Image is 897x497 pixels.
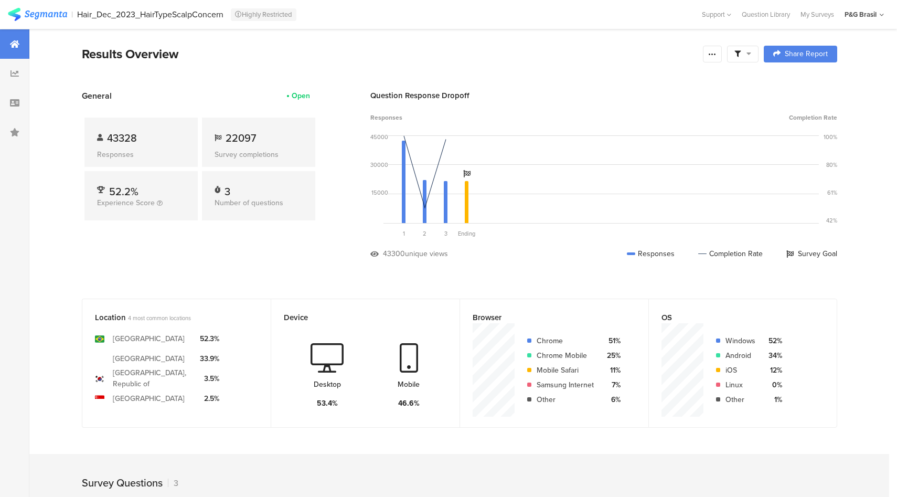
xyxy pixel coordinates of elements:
span: 3 [444,229,447,238]
div: 7% [602,379,621,390]
div: 34% [764,350,782,361]
div: Windows [725,335,755,346]
div: Open [292,90,310,101]
div: Other [725,394,755,405]
img: segmanta logo [8,8,67,21]
div: 52% [764,335,782,346]
div: iOS [725,365,755,376]
div: Hair_Dec_2023_HairTypeScalpConcern [77,9,223,19]
div: Device [284,312,430,323]
div: [GEOGRAPHIC_DATA] [113,353,185,364]
div: Other [537,394,594,405]
div: P&G Brasil [845,9,877,19]
div: Results Overview [82,45,698,64]
div: Desktop [314,379,341,390]
div: 46.6% [398,398,420,409]
div: Survey completions [215,149,303,160]
span: General [82,90,112,102]
div: Ending [456,229,477,238]
span: Share Report [785,50,828,58]
div: | [71,8,73,20]
div: 30000 [370,161,388,169]
div: Question Response Dropoff [370,90,837,101]
div: Responses [97,149,185,160]
a: My Surveys [795,9,839,19]
div: 3 [168,477,178,489]
span: 43328 [107,130,137,146]
div: 0% [764,379,782,390]
div: Chrome Mobile [537,350,594,361]
div: [GEOGRAPHIC_DATA], Republic of [113,367,191,389]
a: Question Library [736,9,795,19]
span: Responses [370,113,402,122]
span: Completion Rate [789,113,837,122]
div: Responses [627,248,675,259]
span: 1 [403,229,405,238]
div: [GEOGRAPHIC_DATA] [113,333,185,344]
div: 61% [827,188,837,197]
div: Browser [473,312,618,323]
div: Highly Restricted [231,8,296,21]
div: 1% [764,394,782,405]
div: Mobile Safari [537,365,594,376]
div: 53.4% [317,398,338,409]
div: 80% [826,161,837,169]
div: Chrome [537,335,594,346]
div: 25% [602,350,621,361]
div: Completion Rate [698,248,763,259]
div: 3 [225,184,230,194]
i: Survey Goal [463,170,471,177]
span: 52.2% [109,184,138,199]
div: Support [702,6,731,23]
div: 52.3% [200,333,219,344]
div: Samsung Internet [537,379,594,390]
div: Survey Questions [82,475,163,491]
div: 11% [602,365,621,376]
div: 43300 [383,248,405,259]
div: 2.5% [200,393,219,404]
span: 2 [423,229,426,238]
span: 4 most common locations [128,314,191,322]
div: 6% [602,394,621,405]
div: unique views [405,248,448,259]
div: Linux [725,379,755,390]
div: [GEOGRAPHIC_DATA] [113,393,185,404]
div: 51% [602,335,621,346]
div: Mobile [398,379,420,390]
div: Survey Goal [786,248,837,259]
div: Android [725,350,755,361]
div: 3.5% [200,373,219,384]
div: 15000 [371,188,388,197]
div: 45000 [370,133,388,141]
span: Experience Score [97,197,155,208]
span: 22097 [226,130,256,146]
div: OS [661,312,807,323]
div: 42% [826,216,837,225]
div: 33.9% [200,353,219,364]
span: Number of questions [215,197,283,208]
div: 12% [764,365,782,376]
div: 100% [824,133,837,141]
div: Location [95,312,241,323]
